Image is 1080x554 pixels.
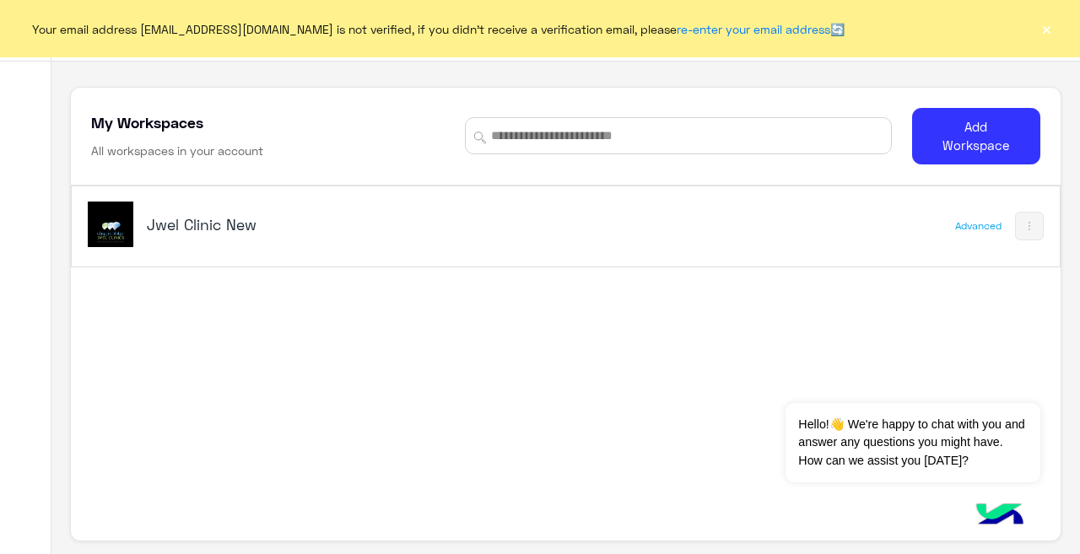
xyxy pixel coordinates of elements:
[912,108,1040,164] button: Add Workspace
[970,487,1029,546] img: hulul-logo.png
[88,202,133,247] img: 177882628735456
[1038,20,1055,37] button: ×
[786,403,1039,482] span: Hello!👋 We're happy to chat with you and answer any questions you might have. How can we assist y...
[32,20,845,38] span: Your email address [EMAIL_ADDRESS][DOMAIN_NAME] is not verified, if you didn't receive a verifica...
[955,219,1002,233] div: Advanced
[147,214,491,234] h5: Jwel Clinic New
[91,112,203,132] h5: My Workspaces
[91,143,263,159] h6: All workspaces in your account
[677,22,830,36] a: re-enter your email address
